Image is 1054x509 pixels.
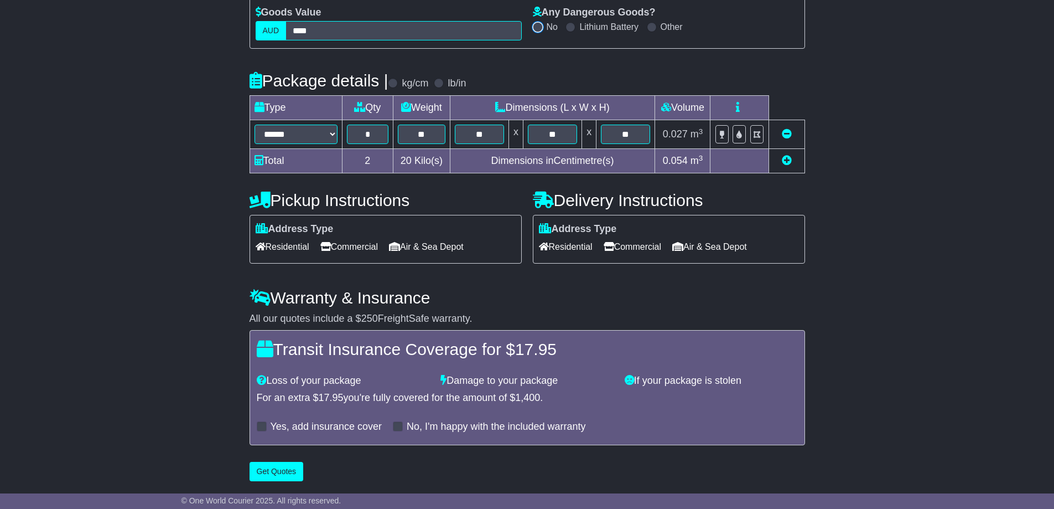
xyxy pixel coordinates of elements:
label: Any Dangerous Goods? [533,7,656,19]
span: 17.95 [319,392,344,403]
label: No [547,22,558,32]
span: 17.95 [515,340,557,358]
td: Total [250,149,342,173]
td: Dimensions in Centimetre(s) [450,149,655,173]
span: Commercial [320,238,378,255]
td: Weight [393,96,450,120]
span: 1,400 [515,392,540,403]
h4: Delivery Instructions [533,191,805,209]
h4: Package details | [250,71,388,90]
h4: Transit Insurance Coverage for $ [257,340,798,358]
label: AUD [256,21,287,40]
span: © One World Courier 2025. All rights reserved. [181,496,341,505]
td: 2 [342,149,393,173]
a: Remove this item [782,128,792,140]
span: 250 [361,313,378,324]
td: Type [250,96,342,120]
span: Air & Sea Depot [672,238,747,255]
label: Yes, add insurance cover [271,421,382,433]
td: Volume [655,96,710,120]
button: Get Quotes [250,462,304,481]
label: Other [661,22,683,32]
h4: Pickup Instructions [250,191,522,209]
sup: 3 [699,154,703,162]
span: 0.054 [663,155,688,166]
label: No, I'm happy with the included warranty [407,421,586,433]
td: x [582,120,596,149]
label: lb/in [448,78,466,90]
label: Lithium Battery [579,22,638,32]
span: m [690,155,703,166]
td: Kilo(s) [393,149,450,173]
div: For an extra $ you're fully covered for the amount of $ . [257,392,798,404]
a: Add new item [782,155,792,166]
span: m [690,128,703,140]
label: Address Type [256,223,334,235]
sup: 3 [699,127,703,136]
label: Goods Value [256,7,321,19]
span: Commercial [604,238,661,255]
td: Dimensions (L x W x H) [450,96,655,120]
td: x [508,120,523,149]
div: All our quotes include a $ FreightSafe warranty. [250,313,805,325]
div: If your package is stolen [619,375,803,387]
span: 0.027 [663,128,688,140]
h4: Warranty & Insurance [250,289,805,307]
span: Residential [539,238,593,255]
span: Residential [256,238,309,255]
div: Loss of your package [251,375,435,387]
label: kg/cm [402,78,428,90]
span: 20 [401,155,412,166]
div: Damage to your package [435,375,619,387]
span: Air & Sea Depot [389,238,464,255]
td: Qty [342,96,393,120]
label: Address Type [539,223,617,235]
